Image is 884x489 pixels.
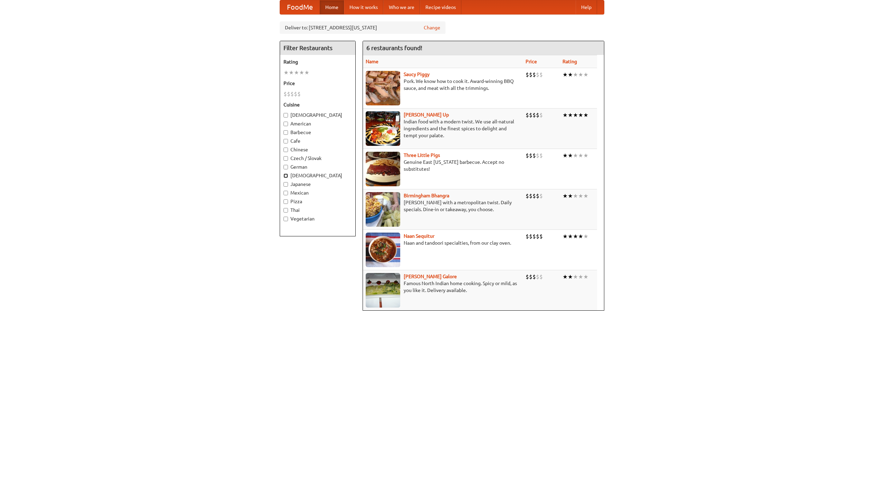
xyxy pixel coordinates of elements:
[284,156,288,161] input: Czech / Slovak
[536,152,539,159] li: $
[284,172,352,179] label: [DEMOGRAPHIC_DATA]
[284,155,352,162] label: Czech / Slovak
[284,58,352,65] h5: Rating
[424,24,440,31] a: Change
[366,199,520,213] p: [PERSON_NAME] with a metropolitan twist. Daily specials. Dine-in or takeaway, you choose.
[366,59,378,64] a: Name
[284,215,352,222] label: Vegetarian
[284,148,288,152] input: Chinese
[304,69,309,76] li: ★
[366,159,520,172] p: Genuine East [US_STATE] barbecue. Accept no substitutes!
[404,193,449,198] a: Birmingham Bhangra
[578,152,583,159] li: ★
[583,152,588,159] li: ★
[284,173,288,178] input: [DEMOGRAPHIC_DATA]
[280,0,320,14] a: FoodMe
[284,207,352,214] label: Thai
[529,152,532,159] li: $
[404,274,457,279] a: [PERSON_NAME] Galore
[539,273,543,281] li: $
[573,233,578,240] li: ★
[532,192,536,200] li: $
[576,0,597,14] a: Help
[404,72,430,77] a: Saucy Piggy
[383,0,420,14] a: Who we are
[532,111,536,119] li: $
[366,233,400,267] img: naansequitur.jpg
[284,101,352,108] h5: Cuisine
[536,233,539,240] li: $
[536,273,539,281] li: $
[366,78,520,92] p: Pork. We know how to cook it. Award-winning BBQ sauce, and meat with all the trimmings.
[529,111,532,119] li: $
[404,233,434,239] a: Naan Sequitur
[526,152,529,159] li: $
[294,69,299,76] li: ★
[583,71,588,78] li: ★
[568,273,573,281] li: ★
[366,152,400,186] img: littlepigs.jpg
[563,71,568,78] li: ★
[297,90,301,98] li: $
[539,152,543,159] li: $
[578,233,583,240] li: ★
[568,111,573,119] li: ★
[532,71,536,78] li: $
[284,138,352,144] label: Cafe
[563,192,568,200] li: ★
[573,111,578,119] li: ★
[284,146,352,153] label: Chinese
[404,112,449,117] a: [PERSON_NAME] Up
[284,181,352,188] label: Japanese
[366,192,400,227] img: bhangra.jpg
[299,69,304,76] li: ★
[280,41,355,55] h4: Filter Restaurants
[284,217,288,221] input: Vegetarian
[526,233,529,240] li: $
[287,90,290,98] li: $
[539,192,543,200] li: $
[568,152,573,159] li: ★
[320,0,344,14] a: Home
[366,273,400,308] img: currygalore.jpg
[573,192,578,200] li: ★
[563,111,568,119] li: ★
[284,198,352,205] label: Pizza
[573,152,578,159] li: ★
[583,273,588,281] li: ★
[578,111,583,119] li: ★
[563,59,577,64] a: Rating
[539,71,543,78] li: $
[573,71,578,78] li: ★
[578,71,583,78] li: ★
[284,90,287,98] li: $
[366,118,520,139] p: Indian food with a modern twist. We use all-natural ingredients and the finest spices to delight ...
[366,280,520,294] p: Famous North Indian home cooking. Spicy or mild, as you like it. Delivery available.
[563,273,568,281] li: ★
[284,191,288,195] input: Mexican
[583,111,588,119] li: ★
[568,192,573,200] li: ★
[284,113,288,117] input: [DEMOGRAPHIC_DATA]
[539,233,543,240] li: $
[284,163,352,170] label: German
[294,90,297,98] li: $
[526,192,529,200] li: $
[366,111,400,146] img: curryup.jpg
[404,152,440,158] a: Three Little Pigs
[583,192,588,200] li: ★
[366,45,422,51] ng-pluralize: 6 restaurants found!
[284,208,288,213] input: Thai
[529,233,532,240] li: $
[284,69,289,76] li: ★
[563,233,568,240] li: ★
[284,139,288,143] input: Cafe
[289,69,294,76] li: ★
[526,59,537,64] a: Price
[420,0,461,14] a: Recipe videos
[568,233,573,240] li: ★
[284,122,288,126] input: American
